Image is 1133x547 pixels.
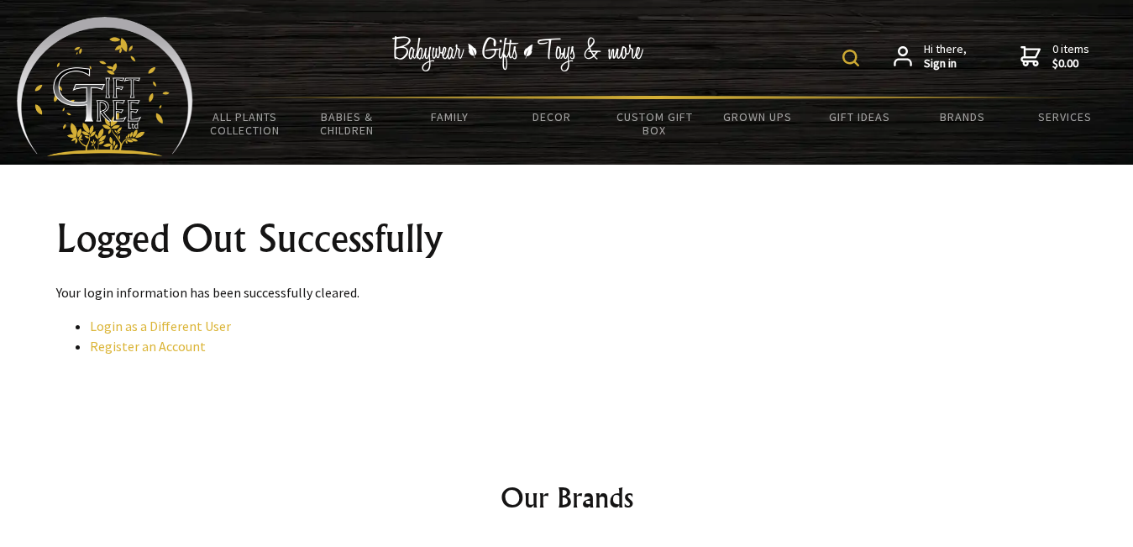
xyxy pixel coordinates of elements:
[17,17,193,156] img: Babyware - Gifts - Toys and more...
[501,99,603,134] a: Decor
[90,318,231,334] a: Login as a Different User
[911,99,1014,134] a: Brands
[1052,41,1089,71] span: 0 items
[924,56,967,71] strong: Sign in
[1014,99,1116,134] a: Services
[56,282,1078,302] p: Your login information has been successfully cleared.
[842,50,859,66] img: product search
[392,36,644,71] img: Babywear - Gifts - Toys & more
[809,99,911,134] a: Gift Ideas
[296,99,398,148] a: Babies & Children
[706,99,809,134] a: Grown Ups
[70,477,1064,518] h2: Our Brands
[924,42,967,71] span: Hi there,
[56,218,1078,259] h1: Logged Out Successfully
[894,42,967,71] a: Hi there,Sign in
[1020,42,1089,71] a: 0 items$0.00
[603,99,706,148] a: Custom Gift Box
[193,99,296,148] a: All Plants Collection
[398,99,501,134] a: Family
[1052,56,1089,71] strong: $0.00
[90,338,206,355] a: Register an Account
